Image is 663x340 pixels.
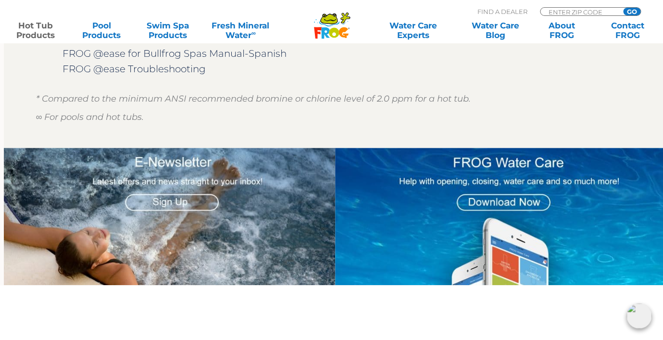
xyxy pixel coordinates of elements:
a: AboutFROG [536,21,587,40]
a: Water CareBlog [469,21,521,40]
a: FROG @ease for Bullfrog Spas Manual-Spanish [63,48,287,59]
a: ContactFROG [602,21,653,40]
a: Fresh MineralWater∞ [208,21,273,40]
p: Find A Dealer [477,7,527,16]
a: FROG @ease Troubleshooting [63,63,206,75]
em: ∞ For pools and hot tubs. [36,112,144,122]
sup: ∞ [251,29,256,37]
a: Hot TubProducts [10,21,61,40]
img: Newsletter Signup [4,148,336,285]
a: Water CareExperts [371,21,455,40]
em: * Compared to the minimum ANSI recommended bromine or chlorine level of 2.0 ppm for a hot tub. [36,93,471,104]
input: Zip Code Form [548,8,613,16]
a: FROG @ease for Bullfrog Spas Manual- English [63,32,286,44]
a: PoolProducts [76,21,127,40]
a: Swim SpaProducts [142,21,193,40]
img: openIcon [626,303,651,328]
input: GO [623,8,640,15]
